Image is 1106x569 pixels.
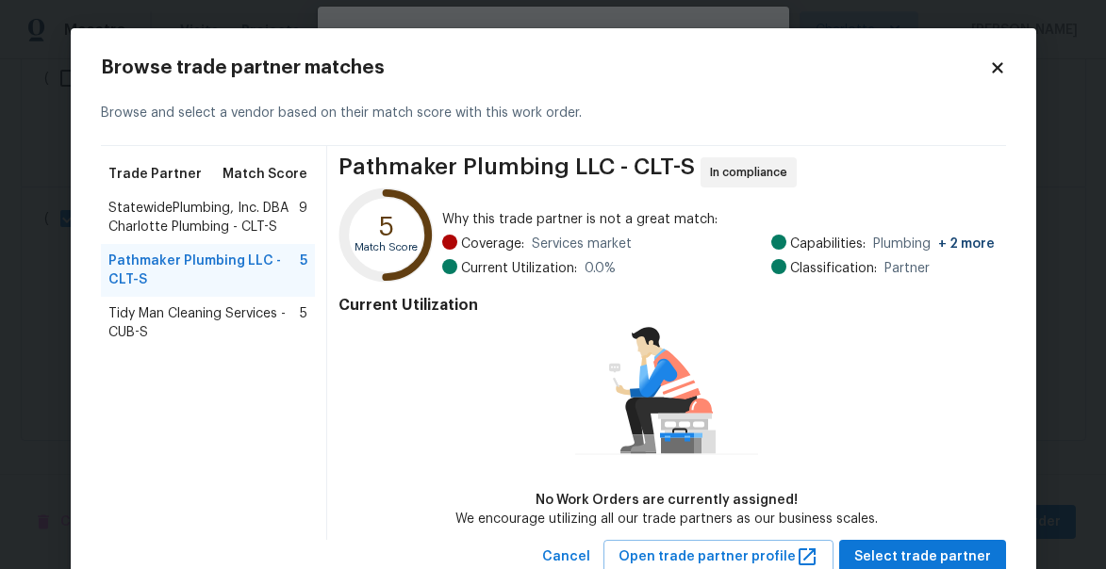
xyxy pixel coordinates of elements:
[790,235,866,253] span: Capabilities:
[585,259,616,278] span: 0.0 %
[790,259,877,278] span: Classification:
[108,165,202,184] span: Trade Partner
[108,304,301,342] span: Tidy Man Cleaning Services - CUB-S
[455,491,878,510] div: No Work Orders are currently assigned!
[873,235,995,253] span: Plumbing
[884,259,930,278] span: Partner
[355,242,419,252] text: Match Score
[455,510,878,528] div: We encourage utilizing all our trade partners as our business scales.
[938,237,995,251] span: + 2 more
[223,165,307,184] span: Match Score
[379,214,394,240] text: 5
[619,545,818,569] span: Open trade partner profile
[532,235,632,253] span: Services market
[299,199,307,236] span: 9
[101,81,1006,146] div: Browse and select a vendor based on their match score with this work order.
[854,545,991,569] span: Select trade partner
[300,252,307,289] span: 5
[461,259,577,278] span: Current Utilization:
[461,235,524,253] span: Coverage:
[710,163,795,182] span: In compliance
[442,210,995,229] span: Why this trade partner is not a great match:
[108,199,300,236] span: StatewidePlumbing, Inc. DBA Charlotte Plumbing - CLT-S
[338,157,695,187] span: Pathmaker Plumbing LLC - CLT-S
[542,545,590,569] span: Cancel
[108,252,301,289] span: Pathmaker Plumbing LLC - CLT-S
[338,296,994,315] h4: Current Utilization
[101,58,989,77] h2: Browse trade partner matches
[300,304,307,342] span: 5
